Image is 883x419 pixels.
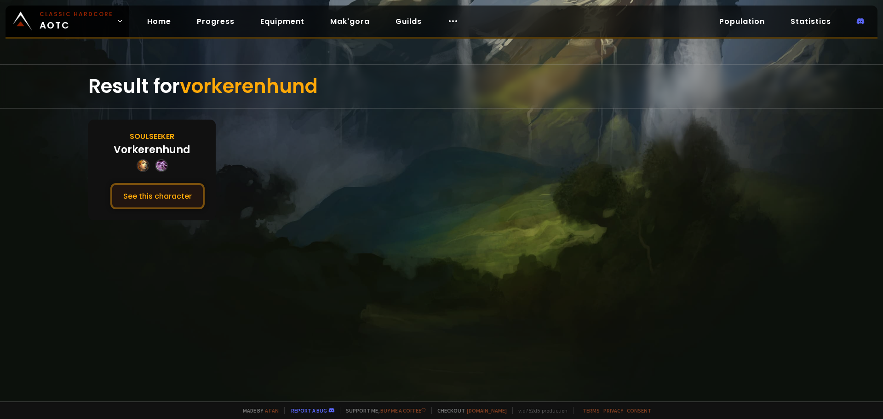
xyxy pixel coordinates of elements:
[388,12,429,31] a: Guilds
[189,12,242,31] a: Progress
[180,73,318,100] span: vorkerenhund
[712,12,772,31] a: Population
[627,407,651,414] a: Consent
[380,407,426,414] a: Buy me a coffee
[603,407,623,414] a: Privacy
[110,183,205,209] button: See this character
[291,407,327,414] a: Report a bug
[783,12,838,31] a: Statistics
[237,407,279,414] span: Made by
[6,6,129,37] a: Classic HardcoreAOTC
[265,407,279,414] a: a fan
[114,142,190,157] div: Vorkerenhund
[467,407,507,414] a: [DOMAIN_NAME]
[253,12,312,31] a: Equipment
[323,12,377,31] a: Mak'gora
[512,407,568,414] span: v. d752d5 - production
[340,407,426,414] span: Support me,
[583,407,600,414] a: Terms
[140,12,178,31] a: Home
[88,65,795,108] div: Result for
[40,10,113,18] small: Classic Hardcore
[40,10,113,32] span: AOTC
[130,131,174,142] div: Soulseeker
[431,407,507,414] span: Checkout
